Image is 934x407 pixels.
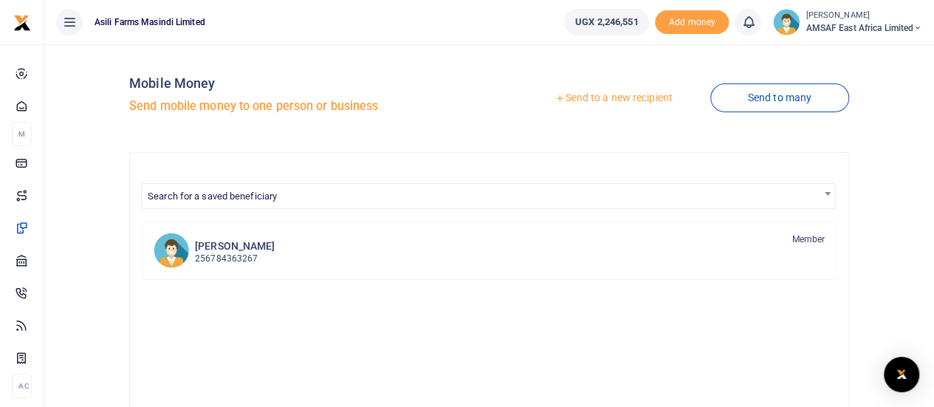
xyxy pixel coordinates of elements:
[141,183,836,209] span: Search for a saved beneficiary
[195,252,275,266] p: 256784363267
[148,191,277,202] span: Search for a saved beneficiary
[13,16,31,27] a: logo-small logo-large logo-large
[154,233,189,268] img: DK
[806,10,922,22] small: [PERSON_NAME]
[195,240,275,253] h6: [PERSON_NAME]
[806,21,922,35] span: AMSAF East Africa Limited
[558,9,655,35] li: Wallet ballance
[773,9,922,35] a: profile-user [PERSON_NAME] AMSAF East Africa Limited
[792,233,825,246] span: Member
[710,83,849,112] a: Send to many
[575,15,638,30] span: UGX 2,246,551
[89,16,211,29] span: Asili Farms Masindi Limited
[655,10,729,35] span: Add money
[12,374,32,398] li: Ac
[12,122,32,146] li: M
[129,75,483,92] h4: Mobile Money
[142,221,837,280] a: DK [PERSON_NAME] 256784363267 Member
[13,14,31,32] img: logo-small
[129,99,483,114] h5: Send mobile money to one person or business
[517,85,710,112] a: Send to a new recipient
[773,9,800,35] img: profile-user
[655,10,729,35] li: Toup your wallet
[564,9,649,35] a: UGX 2,246,551
[884,357,919,392] div: Open Intercom Messenger
[655,16,729,27] a: Add money
[142,184,835,207] span: Search for a saved beneficiary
